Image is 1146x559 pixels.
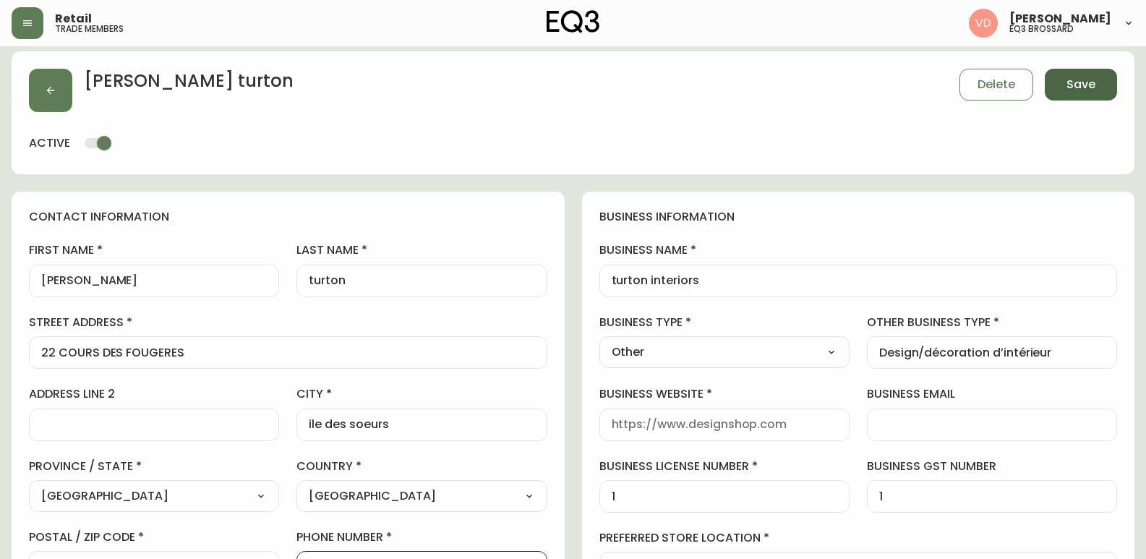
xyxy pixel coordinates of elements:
label: province / state [29,458,279,474]
h4: active [29,135,70,151]
button: Save [1045,69,1117,101]
label: business name [599,242,1118,258]
label: business license number [599,458,850,474]
button: Delete [959,69,1033,101]
img: logo [547,10,600,33]
h5: eq3 brossard [1009,25,1074,33]
label: phone number [296,529,547,545]
label: city [296,386,547,402]
span: [PERSON_NAME] [1009,13,1111,25]
input: https://www.designshop.com [612,418,837,432]
label: other business type [867,315,1117,330]
span: Save [1066,77,1095,93]
label: first name [29,242,279,258]
span: Delete [978,77,1015,93]
img: 34cbe8de67806989076631741e6a7c6b [969,9,998,38]
label: business email [867,386,1117,402]
label: last name [296,242,547,258]
label: business website [599,386,850,402]
label: postal / zip code [29,529,279,545]
h5: trade members [55,25,124,33]
span: Retail [55,13,92,25]
h4: contact information [29,209,547,225]
h4: business information [599,209,1118,225]
label: street address [29,315,547,330]
h2: [PERSON_NAME] turton [84,69,294,101]
label: address line 2 [29,386,279,402]
label: country [296,458,547,474]
label: business type [599,315,850,330]
label: preferred store location [599,530,1118,546]
label: business gst number [867,458,1117,474]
